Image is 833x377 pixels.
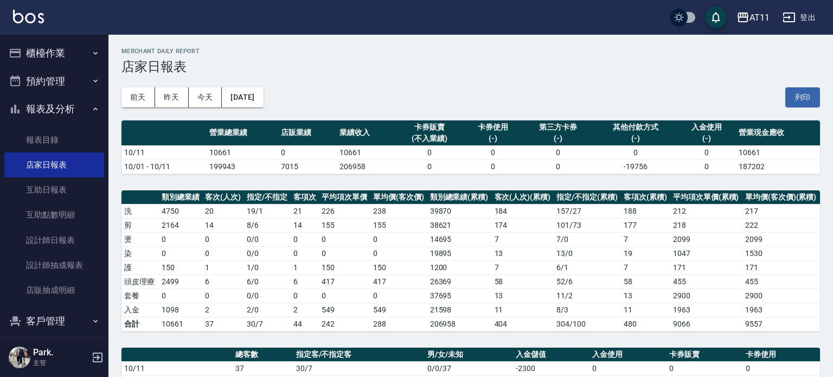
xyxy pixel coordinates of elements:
[121,232,159,246] td: 燙
[670,274,742,289] td: 455
[291,190,319,205] th: 客項次
[513,348,590,362] th: 入金儲值
[749,11,770,24] div: AT11
[9,347,30,368] img: Person
[370,274,427,289] td: 417
[742,260,820,274] td: 171
[554,218,621,232] td: 101 / 73
[337,159,396,174] td: 206958
[554,274,621,289] td: 52 / 6
[4,335,104,363] button: 員工及薪資
[670,289,742,303] td: 2900
[4,177,104,202] a: 互助日報表
[291,274,319,289] td: 6
[399,122,461,133] div: 卡券販賣
[427,204,492,218] td: 39870
[597,122,675,133] div: 其他付款方式
[677,145,736,159] td: 0
[244,317,291,331] td: 30/7
[207,120,278,146] th: 營業總業績
[121,120,820,174] table: a dense table
[159,274,203,289] td: 2499
[492,260,554,274] td: 7
[4,152,104,177] a: 店家日報表
[370,218,427,232] td: 155
[554,246,621,260] td: 13 / 0
[202,190,244,205] th: 客次(人次)
[492,317,554,331] td: 404
[202,218,244,232] td: 14
[319,303,370,317] td: 549
[589,348,667,362] th: 入金使用
[370,246,427,260] td: 0
[291,204,319,218] td: 21
[427,246,492,260] td: 19895
[319,274,370,289] td: 417
[492,232,554,246] td: 7
[670,317,742,331] td: 9066
[525,122,591,133] div: 第三方卡券
[4,253,104,278] a: 設計師抽成報表
[202,260,244,274] td: 1
[319,232,370,246] td: 0
[492,204,554,218] td: 184
[159,303,203,317] td: 1098
[778,8,820,28] button: 登出
[244,204,291,218] td: 19 / 1
[291,232,319,246] td: 0
[291,289,319,303] td: 0
[427,289,492,303] td: 37695
[121,274,159,289] td: 頭皮理療
[396,145,464,159] td: 0
[554,317,621,331] td: 304/100
[207,145,278,159] td: 10661
[244,232,291,246] td: 0 / 0
[742,204,820,218] td: 217
[4,228,104,253] a: 設計師日報表
[742,190,820,205] th: 單均價(客次價)(累積)
[337,145,396,159] td: 10661
[621,260,670,274] td: 7
[466,122,520,133] div: 卡券使用
[522,159,594,174] td: 0
[670,190,742,205] th: 平均項次單價(累積)
[743,348,820,362] th: 卡券使用
[121,246,159,260] td: 染
[4,67,104,95] button: 預約管理
[736,120,820,146] th: 營業現金應收
[4,39,104,67] button: 櫃檯作業
[121,303,159,317] td: 入金
[513,361,590,375] td: -2300
[244,289,291,303] td: 0 / 0
[736,145,820,159] td: 10661
[621,274,670,289] td: 58
[4,202,104,227] a: 互助點數明細
[785,87,820,107] button: 列印
[202,246,244,260] td: 0
[554,190,621,205] th: 指定/不指定(累積)
[159,218,203,232] td: 2164
[293,348,425,362] th: 指定客/不指定客
[4,278,104,303] a: 店販抽成明細
[492,303,554,317] td: 11
[121,159,207,174] td: 10/01 - 10/11
[159,289,203,303] td: 0
[319,204,370,218] td: 226
[427,317,492,331] td: 206958
[370,204,427,218] td: 238
[427,232,492,246] td: 14695
[427,190,492,205] th: 類別總業績(累積)
[705,7,727,28] button: save
[121,59,820,74] h3: 店家日報表
[159,260,203,274] td: 150
[33,347,88,358] h5: Park.
[399,133,461,144] div: (不入業績)
[621,246,670,260] td: 19
[667,361,744,375] td: 0
[291,218,319,232] td: 14
[464,159,523,174] td: 0
[278,120,337,146] th: 店販業績
[291,303,319,317] td: 2
[554,289,621,303] td: 11 / 2
[594,145,677,159] td: 0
